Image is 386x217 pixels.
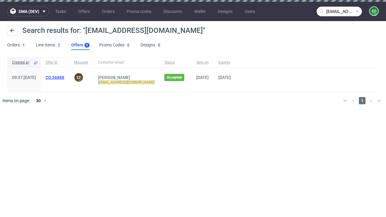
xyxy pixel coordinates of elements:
span: Sent on [196,60,209,65]
span: Items on page: [2,98,30,104]
span: Customer email [98,60,155,65]
mark: [EMAIL_ADDRESS][DOMAIN_NAME] [98,80,155,84]
a: Promo codes [123,7,155,16]
a: Wallet [191,7,209,16]
span: Offer ID [46,60,64,65]
a: Line Items2 [36,40,62,50]
span: Expires [218,60,231,65]
a: Discounts [160,7,186,16]
a: Orders [98,7,118,16]
button: sma (dev) [7,7,49,16]
a: Orders1 [7,40,26,50]
a: CO.56888 [46,75,64,80]
span: Accepted [167,75,182,80]
div: 0 [127,43,129,47]
a: Designs0 [141,40,162,50]
div: 0 [158,43,160,47]
div: 2 [58,43,60,47]
span: Search results for: "[EMAIL_ADDRESS][DOMAIN_NAME]" [22,26,205,35]
figcaption: e2 [74,73,83,82]
div: 1 [86,43,88,47]
a: Tasks [52,7,70,16]
span: Manager [74,60,88,65]
span: sma (dev) [18,9,39,14]
a: Promo Codes0 [99,40,131,50]
div: 30 [32,96,43,105]
a: Designs [214,7,236,16]
a: Offers [74,7,93,16]
span: 1 [359,97,365,104]
figcaption: e2 [370,7,378,15]
span: Created at [12,60,31,65]
span: Status [164,60,187,65]
div: 1 [23,43,25,47]
a: [PERSON_NAME] [98,75,130,80]
span: [DATE] [218,75,231,80]
a: Offers1 [71,40,90,50]
a: Users [241,7,259,16]
span: [DATE] [196,75,209,80]
span: 09:37 [DATE] [12,75,36,80]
